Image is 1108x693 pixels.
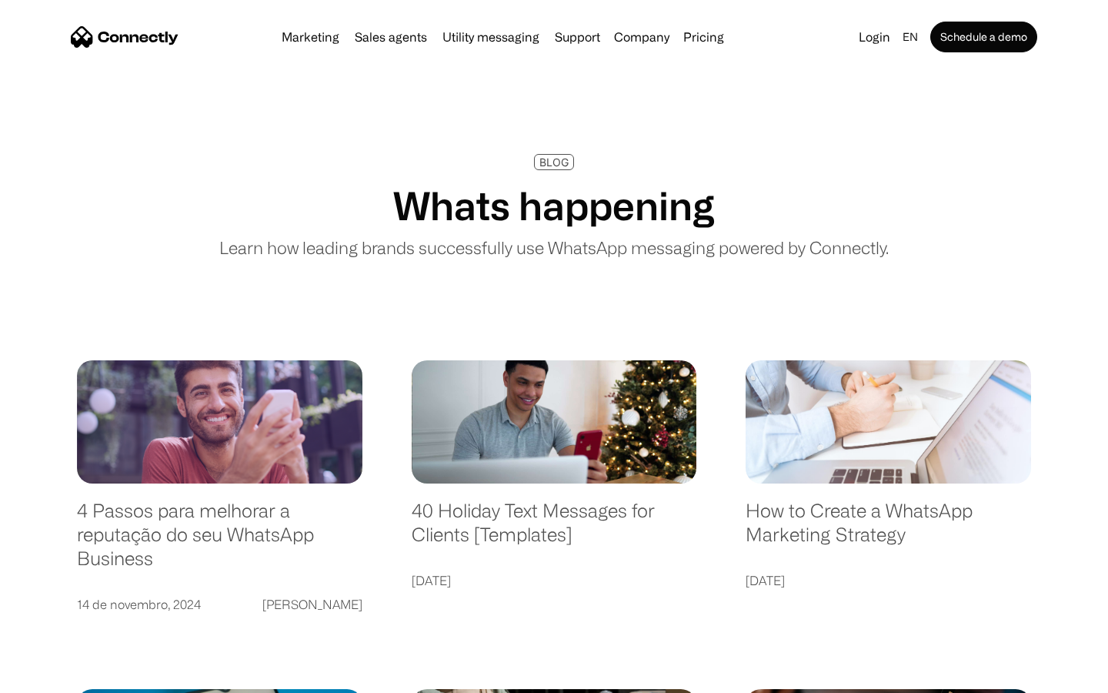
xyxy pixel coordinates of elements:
a: 40 Holiday Text Messages for Clients [Templates] [412,499,697,561]
a: Support [549,31,606,43]
div: [DATE] [746,570,785,591]
div: Company [614,26,669,48]
a: Schedule a demo [930,22,1037,52]
div: [PERSON_NAME] [262,594,362,615]
ul: Language list [31,666,92,688]
aside: Language selected: English [15,666,92,688]
a: How to Create a WhatsApp Marketing Strategy [746,499,1031,561]
div: Company [609,26,674,48]
a: 4 Passos para melhorar a reputação do seu WhatsApp Business [77,499,362,585]
a: home [71,25,179,49]
p: Learn how leading brands successfully use WhatsApp messaging powered by Connectly. [219,235,889,260]
a: Login [853,26,896,48]
div: [DATE] [412,570,451,591]
a: Utility messaging [436,31,546,43]
a: Pricing [677,31,730,43]
div: en [903,26,918,48]
div: BLOG [539,156,569,168]
h1: Whats happening [393,182,715,229]
a: Marketing [275,31,345,43]
div: en [896,26,927,48]
div: 14 de novembro, 2024 [77,594,201,615]
a: Sales agents [349,31,433,43]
